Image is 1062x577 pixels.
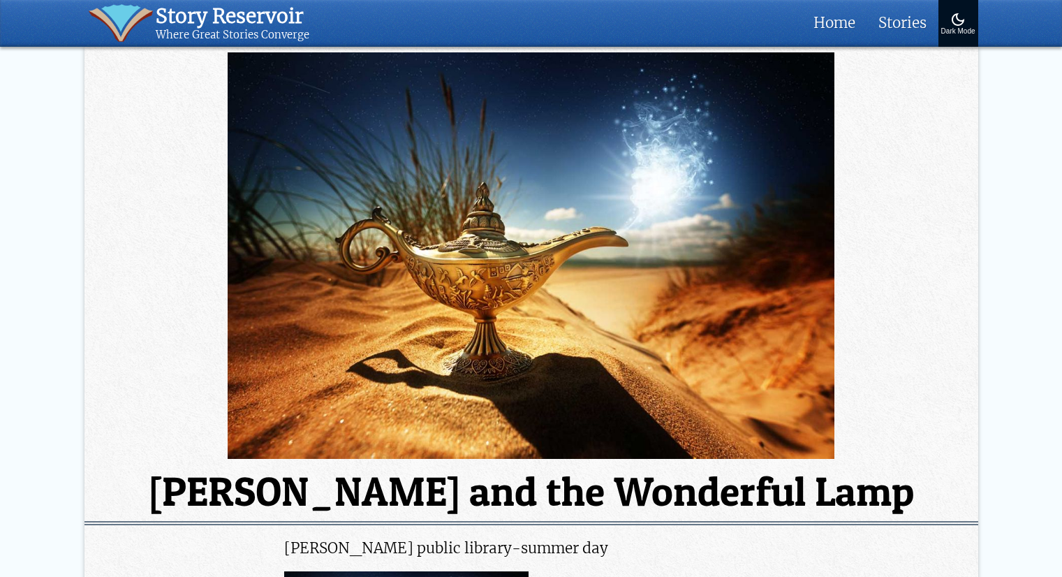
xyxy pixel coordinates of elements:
div: Where Great Stories Converge [156,29,309,42]
div: Dark Mode [941,28,975,36]
p: [PERSON_NAME] public library-summer day [284,537,778,560]
img: icon of book with waver spilling out. [89,4,154,42]
img: Turn On Dark Mode [950,11,966,28]
div: Story Reservoir [156,4,309,29]
h1: [PERSON_NAME] and the Wonderful Lamp [84,472,978,512]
